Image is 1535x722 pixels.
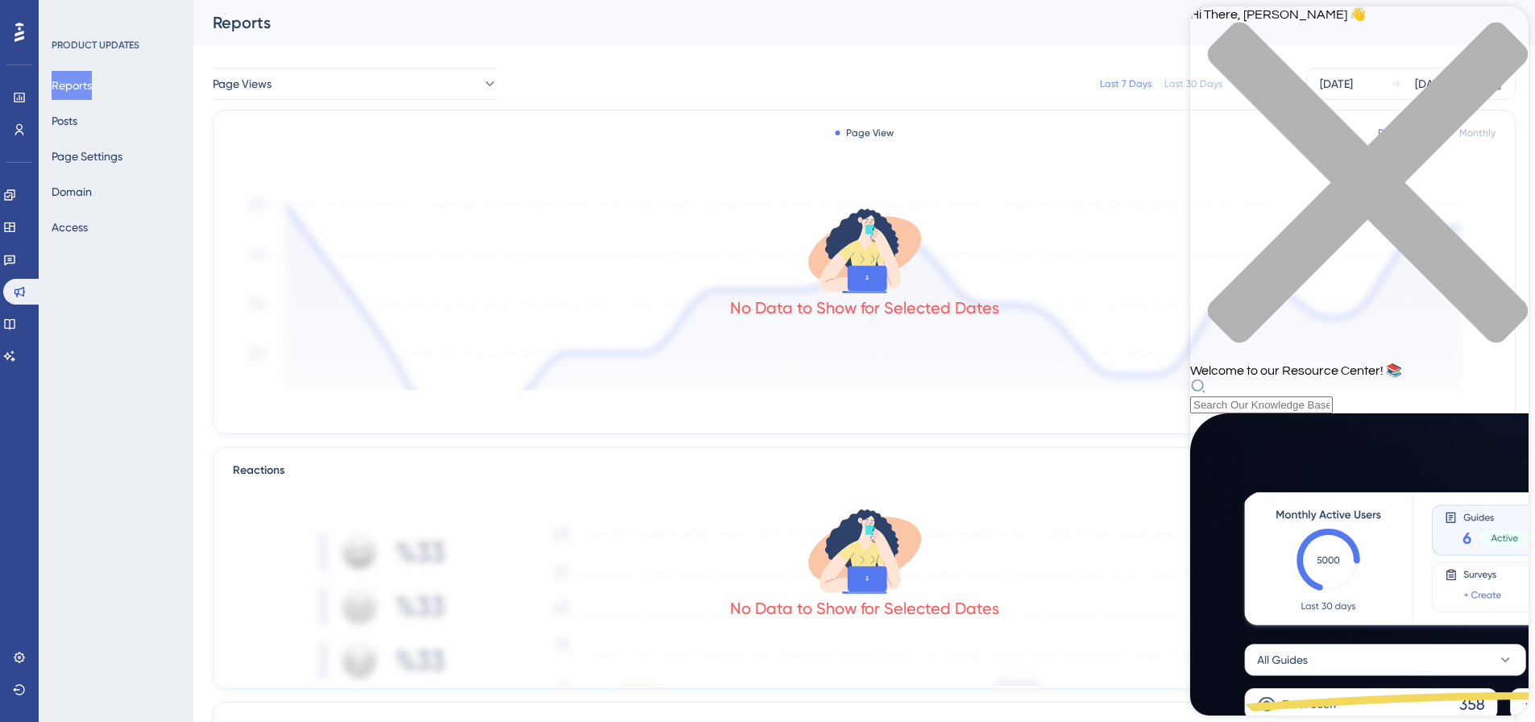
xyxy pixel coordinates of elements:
[38,4,101,23] span: Need Help?
[52,39,139,52] div: PRODUCT UPDATES
[233,461,1496,480] div: Reactions
[52,177,92,206] button: Domain
[213,68,498,100] button: Page Views
[213,11,1475,34] div: Reports
[730,597,999,620] div: No Data to Show for Selected Dates
[52,213,88,242] button: Access
[5,5,44,44] button: Open AI Assistant Launcher
[1164,77,1222,90] div: Last 30 Days
[52,106,77,135] button: Posts
[52,71,92,100] button: Reports
[213,74,272,93] span: Page Views
[52,142,122,171] button: Page Settings
[730,297,999,319] div: No Data to Show for Selected Dates
[835,127,894,139] div: Page View
[1100,77,1151,90] div: Last 7 Days
[10,10,39,39] img: launcher-image-alternative-text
